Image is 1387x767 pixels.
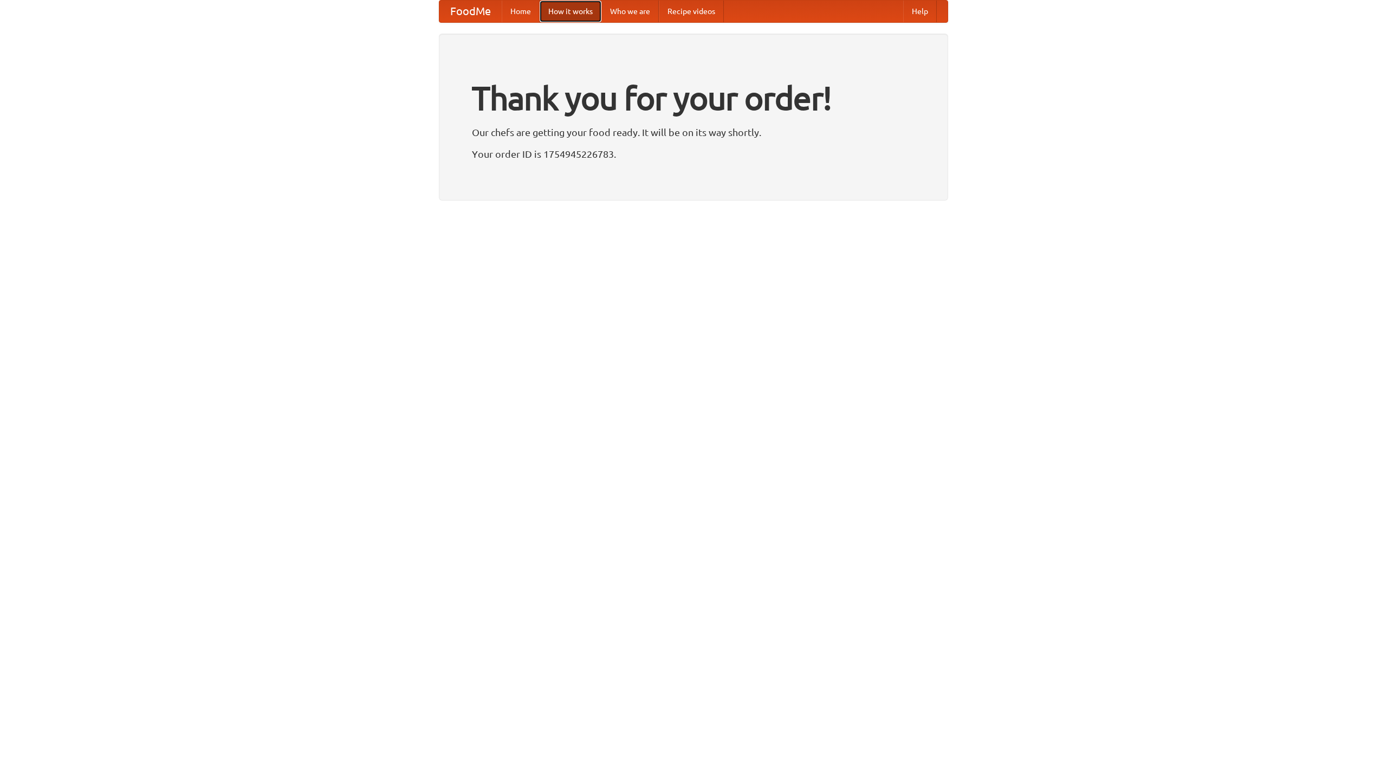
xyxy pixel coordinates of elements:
[659,1,724,22] a: Recipe videos
[472,124,915,140] p: Our chefs are getting your food ready. It will be on its way shortly.
[601,1,659,22] a: Who we are
[472,72,915,124] h1: Thank you for your order!
[502,1,540,22] a: Home
[472,146,915,162] p: Your order ID is 1754945226783.
[439,1,502,22] a: FoodMe
[903,1,937,22] a: Help
[540,1,601,22] a: How it works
